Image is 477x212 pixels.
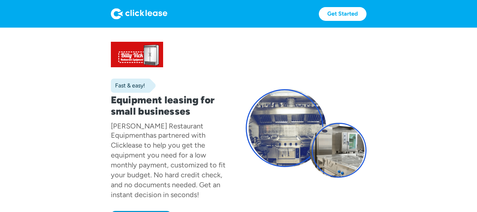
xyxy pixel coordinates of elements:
[111,82,145,89] div: Fast & easy!
[319,7,366,21] a: Get Started
[111,131,226,199] div: has partnered with Clicklease to help you get the equipment you need for a low monthly payment, c...
[111,122,203,139] div: [PERSON_NAME] Restaurant Equipment
[111,94,232,117] h1: Equipment leasing for small businesses
[111,8,167,19] img: Logo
